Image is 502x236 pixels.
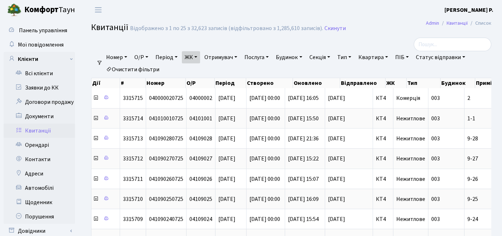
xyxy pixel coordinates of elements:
a: Квитанції [447,19,468,27]
span: [DATE] 21:36 [288,135,319,143]
span: Нежитлове [396,155,425,163]
a: Панель управління [4,23,75,38]
b: Комфорт [24,4,59,15]
span: 04101001 [189,115,212,122]
a: Адреси [4,167,75,181]
a: Отримувач [202,51,240,63]
span: КТ4 [376,116,390,121]
a: Договори продажу [4,95,75,109]
span: Квитанції [91,21,128,34]
span: [DATE] [328,95,370,101]
span: КТ4 [376,176,390,182]
a: Очистити фільтри [103,63,162,76]
span: 041010010725 [149,115,183,122]
span: 041090260725 [149,175,183,183]
span: 3315712 [123,155,143,163]
span: КТ4 [376,156,390,162]
span: 003 [431,135,440,143]
span: 04109025 [189,195,212,203]
span: Таун [24,4,75,16]
span: 040000020725 [149,94,183,102]
span: Нежитлове [396,175,425,183]
th: Період [215,78,246,88]
span: [DATE] [218,115,235,122]
th: Будинок [441,78,475,88]
th: Тип [407,78,441,88]
th: О/Р [186,78,214,88]
span: 003 [431,115,440,122]
span: 003 [431,155,440,163]
span: [DATE] 00:00 [249,135,280,143]
span: [DATE] 16:09 [288,195,319,203]
span: 041090270725 [149,155,183,163]
div: Відображено з 1 по 25 з 32,623 записів (відфільтровано з 1,285,610 записів). [130,25,323,32]
span: [DATE] 00:00 [249,155,280,163]
span: [DATE] 00:00 [249,115,280,122]
span: Нежитлове [396,115,425,122]
input: Пошук... [414,38,491,51]
span: Комерція [396,94,420,102]
li: Список [468,19,491,27]
a: Скинути [324,25,346,32]
span: 003 [431,175,440,183]
span: [DATE] [218,195,235,203]
span: 3315713 [123,135,143,143]
span: 3315711 [123,175,143,183]
th: Створено [246,78,293,88]
span: [DATE] [328,196,370,202]
span: 003 [431,215,440,223]
a: Всі клієнти [4,66,75,81]
a: Admin [426,19,439,27]
a: Період [153,51,180,63]
span: [DATE] [218,175,235,183]
span: [DATE] [218,215,235,223]
a: Орендарі [4,138,75,152]
a: [PERSON_NAME] Р. [444,6,493,14]
span: 041090280725 [149,135,183,143]
a: О/Р [131,51,151,63]
a: Номер [103,51,130,63]
span: [DATE] [328,176,370,182]
th: ЖК [386,78,407,88]
span: КТ4 [376,196,390,202]
a: Тип [334,51,354,63]
a: Мої повідомлення [4,38,75,52]
th: Відправлено [340,78,386,88]
span: Нежитлове [396,215,425,223]
a: Клієнти [4,52,75,66]
span: 3315715 [123,94,143,102]
span: [DATE] 16:05 [288,94,319,102]
span: [DATE] [328,156,370,162]
span: [DATE] 00:00 [249,175,280,183]
span: 04109026 [189,175,212,183]
span: [DATE] [328,136,370,141]
span: 04109027 [189,155,212,163]
span: [DATE] [218,135,235,143]
span: [DATE] [328,116,370,121]
span: 04109024 [189,215,212,223]
span: [DATE] [218,94,235,102]
span: 041090240725 [149,215,183,223]
span: [DATE] 00:00 [249,94,280,102]
span: 003 [431,195,440,203]
span: 04000002 [189,94,212,102]
span: [DATE] [218,155,235,163]
span: 3315714 [123,115,143,122]
span: КТ4 [376,136,390,141]
span: Мої повідомлення [18,41,64,49]
span: 04109028 [189,135,212,143]
button: Переключити навігацію [89,4,107,16]
span: Нежитлове [396,135,425,143]
th: # [120,78,146,88]
span: 041090250725 [149,195,183,203]
a: Статус відправки [413,51,468,63]
span: [DATE] [328,216,370,222]
th: Дії [91,78,120,88]
a: Заявки до КК [4,81,75,95]
a: Щоденник [4,195,75,209]
span: КТ4 [376,216,390,222]
span: Нежитлове [396,195,425,203]
th: Номер [146,78,186,88]
span: [DATE] 15:07 [288,175,319,183]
